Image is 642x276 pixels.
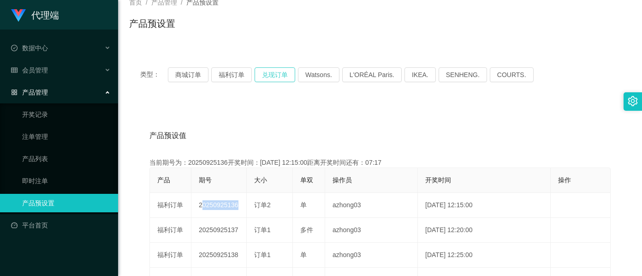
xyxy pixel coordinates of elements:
[11,44,48,52] span: 数据中心
[439,67,487,82] button: SENHENG.
[300,251,307,258] span: 单
[149,158,611,168] div: 当前期号为：20250925136开奖时间：[DATE] 12:15:00距离开奖时间还有：07:17
[11,89,18,96] i: 图标: appstore-o
[558,176,571,184] span: 操作
[404,67,436,82] button: IKEA.
[300,201,307,209] span: 单
[298,67,339,82] button: Watsons.
[342,67,402,82] button: L'ORÉAL Paris.
[22,172,111,190] a: 即时注单
[418,193,551,218] td: [DATE] 12:15:00
[425,176,451,184] span: 开奖时间
[325,243,418,268] td: azhong03
[254,201,271,209] span: 订单2
[150,243,191,268] td: 福利订单
[325,193,418,218] td: azhong03
[325,218,418,243] td: azhong03
[199,176,212,184] span: 期号
[254,226,271,234] span: 订单1
[490,67,534,82] button: COURTS.
[11,11,59,18] a: 代理端
[333,176,352,184] span: 操作员
[191,218,247,243] td: 20250925137
[191,193,247,218] td: 20250925136
[140,67,168,82] span: 类型：
[11,67,18,73] i: 图标: table
[22,105,111,124] a: 开奖记录
[418,218,551,243] td: [DATE] 12:20:00
[157,176,170,184] span: 产品
[255,67,295,82] button: 兑现订单
[168,67,208,82] button: 商城订单
[191,243,247,268] td: 20250925138
[22,150,111,168] a: 产品列表
[149,130,186,141] span: 产品预设值
[22,127,111,146] a: 注单管理
[11,9,26,22] img: logo.9652507e.png
[11,66,48,74] span: 会员管理
[628,96,638,106] i: 图标: setting
[129,17,175,30] h1: 产品预设置
[11,89,48,96] span: 产品管理
[418,243,551,268] td: [DATE] 12:25:00
[254,176,267,184] span: 大小
[11,45,18,51] i: 图标: check-circle-o
[300,226,313,234] span: 多件
[22,194,111,212] a: 产品预设置
[150,193,191,218] td: 福利订单
[254,251,271,258] span: 订单1
[11,216,111,234] a: 图标: dashboard平台首页
[150,218,191,243] td: 福利订单
[300,176,313,184] span: 单双
[211,67,252,82] button: 福利订单
[31,0,59,30] h1: 代理端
